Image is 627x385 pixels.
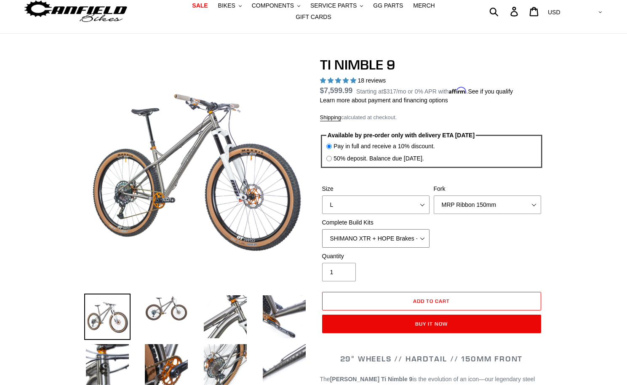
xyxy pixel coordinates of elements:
label: Complete Build Kits [322,218,430,227]
span: SALE [192,2,208,9]
span: 4.89 stars [320,77,358,84]
label: Fork [434,184,541,193]
span: SERVICE PARTS [310,2,357,9]
label: 50% deposit. Balance due [DATE]. [334,154,424,163]
span: Add to cart [413,298,450,304]
span: 18 reviews [358,77,386,84]
a: See if you qualify - Learn more about Affirm Financing (opens in modal) [468,88,513,95]
span: $317 [383,88,396,95]
img: Load image into Gallery viewer, TI NIMBLE 9 [84,294,131,340]
a: GIFT CARDS [291,11,336,23]
span: COMPONENTS [252,2,294,9]
span: GIFT CARDS [296,13,331,21]
a: Learn more about payment and financing options [320,97,448,104]
strong: [PERSON_NAME] Ti Nimble 9 [330,376,413,382]
span: Affirm [449,87,467,94]
label: Size [322,184,430,193]
span: 29" WHEELS // HARDTAIL // 150MM FRONT [340,354,523,364]
label: Pay in full and receive a 10% discount. [334,142,435,151]
a: Shipping [320,114,342,121]
img: Load image into Gallery viewer, TI NIMBLE 9 [202,294,248,340]
img: Load image into Gallery viewer, TI NIMBLE 9 [261,294,307,340]
p: Starting at /mo or 0% APR with . [356,85,513,96]
button: Add to cart [322,292,541,310]
img: Load image into Gallery viewer, TI NIMBLE 9 [143,294,189,323]
input: Search [494,2,515,21]
label: Quantity [322,252,430,261]
h1: TI NIMBLE 9 [320,57,543,73]
button: Buy it now [322,315,541,333]
div: calculated at checkout. [320,113,543,122]
span: $7,599.99 [320,86,353,95]
span: BIKES [218,2,235,9]
legend: Available by pre-order only with delivery ETA [DATE] [326,131,476,140]
span: GG PARTS [373,2,403,9]
span: MERCH [413,2,435,9]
